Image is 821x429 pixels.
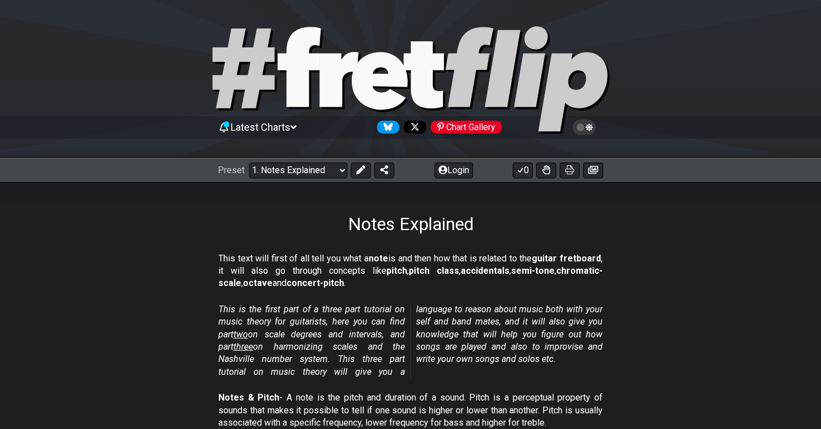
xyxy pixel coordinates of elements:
[218,252,603,290] p: This text will first of all tell you what a is and then how that is related to the , it will also...
[249,163,347,178] select: Preset
[374,163,394,178] button: Share Preset
[431,121,502,134] div: Chart Gallery
[560,163,580,178] button: Print
[218,392,279,403] strong: Notes & Pitch
[409,265,459,276] strong: pitch class
[231,121,290,133] span: Latest Charts
[399,121,426,134] a: Follow #fretflip at X
[583,163,603,178] button: Create image
[218,165,245,175] span: Preset
[461,265,509,276] strong: accidentals
[513,163,533,178] button: 0
[435,163,473,178] button: Login
[373,121,399,134] a: Follow #fretflip at Bluesky
[351,163,371,178] button: Edit Preset
[386,265,407,276] strong: pitch
[578,122,591,132] span: Toggle light / dark theme
[243,278,273,288] strong: octave
[233,329,248,340] span: two
[511,265,555,276] strong: semi-tone
[532,253,601,264] strong: guitar fretboard
[426,121,502,134] a: #fretflip at Pinterest
[218,392,603,429] p: - A note is the pitch and duration of a sound. Pitch is a perceptual property of sounds that make...
[218,304,603,377] em: This is the first part of a three part tutorial on music theory for guitarists, here you can find...
[348,213,474,235] h1: Notes Explained
[536,163,556,178] button: Toggle Dexterity for all fretkits
[287,278,344,288] strong: concert-pitch
[233,341,253,352] span: three
[369,253,388,264] strong: note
